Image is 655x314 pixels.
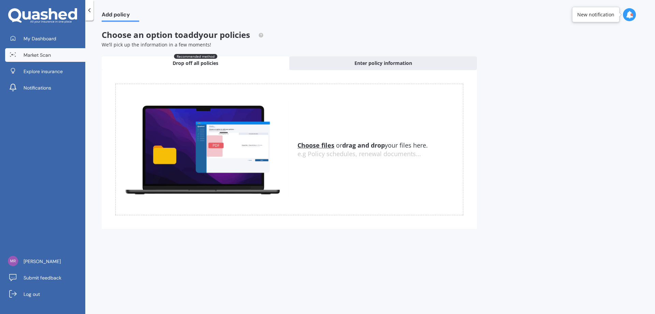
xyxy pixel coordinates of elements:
a: Notifications [5,81,85,95]
span: Drop off all policies [173,60,218,67]
span: Submit feedback [24,274,61,281]
span: Log out [24,291,40,298]
span: We’ll pick up the information in a few moments! [102,41,211,48]
span: or your files here. [297,141,428,149]
span: Enter policy information [354,60,412,67]
img: bded9dc7976cd903dcdbd270c01db981 [8,256,18,266]
a: Submit feedback [5,271,85,285]
a: Explore insurance [5,65,85,78]
a: [PERSON_NAME] [5,255,85,268]
a: Market Scan [5,48,85,62]
span: Add policy [102,11,139,21]
div: e.g Policy schedules, renewal documents... [297,150,463,158]
u: Choose files [297,141,334,149]
img: upload.de96410c8ce839c3fdd5.gif [116,101,289,197]
a: Log out [5,287,85,301]
span: My Dashboard [24,35,56,42]
b: drag and drop [342,141,385,149]
span: Recommended method [174,54,217,59]
span: Notifications [24,84,51,91]
span: Explore insurance [24,68,63,75]
span: to add your policies [175,29,250,40]
span: Market Scan [24,52,51,58]
div: New notification [577,11,614,18]
a: My Dashboard [5,32,85,45]
span: Choose an option [102,29,264,40]
span: [PERSON_NAME] [24,258,61,265]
